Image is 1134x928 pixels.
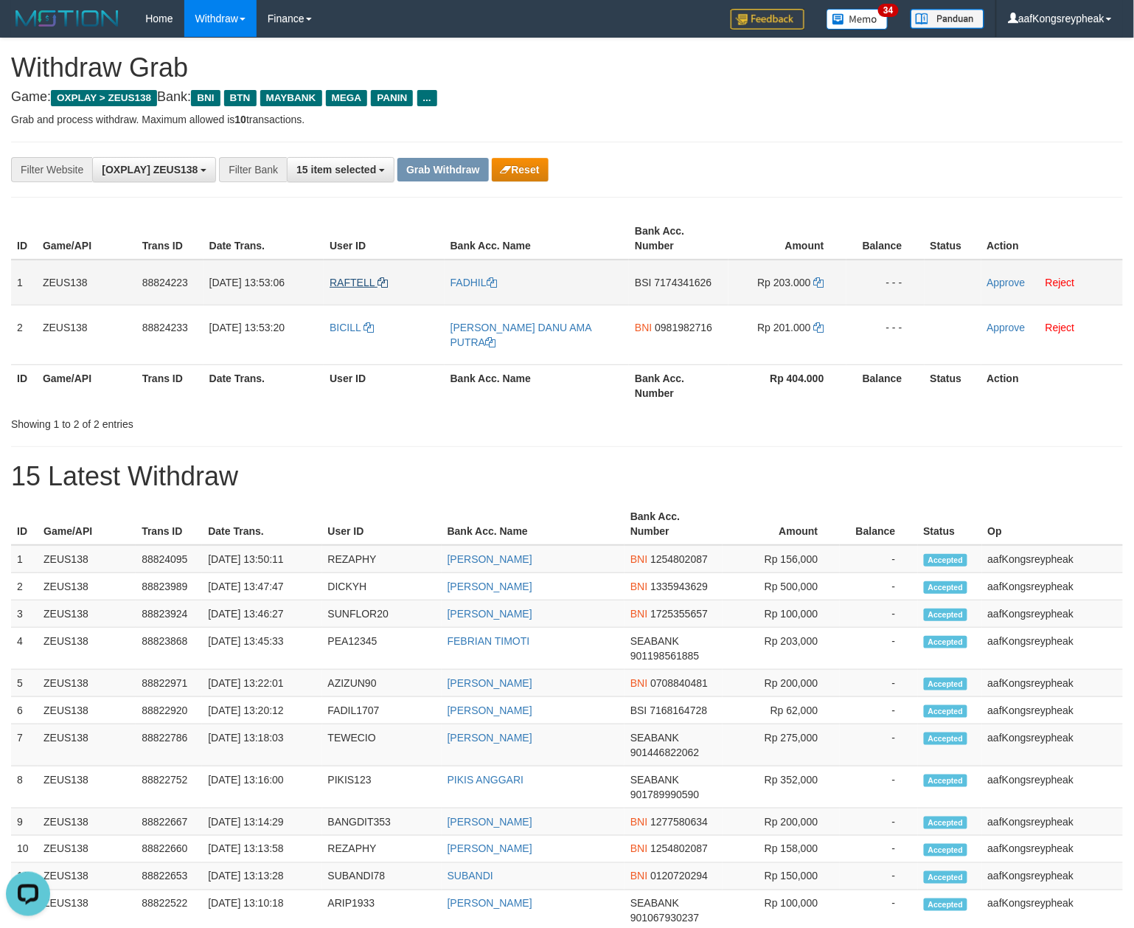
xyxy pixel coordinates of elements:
span: Accepted [924,775,968,787]
td: ZEUS138 [37,305,136,364]
td: 88822786 [136,724,202,766]
span: BNI [630,816,647,828]
td: ZEUS138 [38,573,136,600]
td: 2 [11,573,38,600]
td: REZAPHY [322,836,442,863]
td: Rp 100,000 [723,600,840,628]
span: Copy 1725355657 to clipboard [650,608,708,620]
a: SUBANDI [448,870,493,882]
td: [DATE] 13:13:28 [202,863,321,890]
td: ZEUS138 [38,766,136,808]
span: BSI [630,704,647,716]
span: Accepted [924,705,968,718]
span: SEABANK [630,635,679,647]
span: BNI [630,581,647,592]
a: RAFTELL [330,277,388,288]
th: Action [981,364,1124,406]
span: BICILL [330,322,361,333]
td: AZIZUN90 [322,670,442,697]
td: 88824095 [136,545,202,573]
td: aafKongsreypheak [982,766,1123,808]
button: 15 item selected [287,157,394,182]
span: Accepted [924,678,968,690]
th: Date Trans. [204,218,324,260]
th: Status [925,364,981,406]
th: Balance [846,218,925,260]
span: BNI [191,90,220,106]
img: Button%20Memo.svg [827,9,888,30]
span: SEABANK [630,732,679,744]
td: Rp 156,000 [723,545,840,573]
span: Copy 901198561885 to clipboard [630,650,699,662]
th: Trans ID [136,503,202,545]
th: ID [11,503,38,545]
td: [DATE] 13:20:12 [202,697,321,724]
div: Filter Bank [219,157,287,182]
span: Copy 7168164728 to clipboard [650,704,708,716]
span: BNI [630,870,647,882]
div: Showing 1 to 2 of 2 entries [11,411,462,432]
td: aafKongsreypheak [982,670,1123,697]
img: panduan.png [911,9,984,29]
td: 2 [11,305,37,364]
td: PIKIS123 [322,766,442,808]
button: Reset [492,158,549,181]
span: [OXPLAY] ZEUS138 [102,164,198,176]
th: Balance [846,364,925,406]
th: Op [982,503,1123,545]
td: Rp 158,000 [723,836,840,863]
th: Game/API [37,218,136,260]
td: - [840,836,917,863]
button: Open LiveChat chat widget [6,6,50,50]
td: Rp 150,000 [723,863,840,890]
td: 88822920 [136,697,202,724]
a: Approve [987,277,1026,288]
span: 88824233 [142,322,188,333]
span: 88824223 [142,277,188,288]
td: ZEUS138 [38,808,136,836]
td: ZEUS138 [38,600,136,628]
td: Rp 62,000 [723,697,840,724]
td: 88822653 [136,863,202,890]
td: [DATE] 13:22:01 [202,670,321,697]
a: Reject [1046,322,1075,333]
td: ZEUS138 [38,670,136,697]
h1: Withdraw Grab [11,53,1123,83]
td: 11 [11,863,38,890]
span: BNI [630,553,647,565]
td: aafKongsreypheak [982,808,1123,836]
span: Copy 901067930237 to clipboard [630,913,699,924]
td: - [840,545,917,573]
th: Status [925,218,981,260]
span: SEABANK [630,898,679,910]
a: [PERSON_NAME] [448,843,532,855]
td: 88822660 [136,836,202,863]
a: [PERSON_NAME] [448,732,532,744]
td: SUNFLOR20 [322,600,442,628]
td: ZEUS138 [38,628,136,670]
td: aafKongsreypheak [982,573,1123,600]
th: Action [981,218,1124,260]
th: ID [11,218,37,260]
td: - [840,670,917,697]
th: Date Trans. [202,503,321,545]
th: Bank Acc. Name [445,218,629,260]
td: aafKongsreypheak [982,724,1123,766]
h1: 15 Latest Withdraw [11,462,1123,491]
th: User ID [322,503,442,545]
td: aafKongsreypheak [982,628,1123,670]
td: 88823989 [136,573,202,600]
td: FADIL1707 [322,697,442,724]
span: [DATE] 13:53:20 [209,322,285,333]
th: Trans ID [136,364,204,406]
a: [PERSON_NAME] [448,816,532,828]
td: 88822971 [136,670,202,697]
span: Accepted [924,554,968,567]
td: [DATE] 13:13:58 [202,836,321,863]
td: - [840,724,917,766]
a: BICILL [330,322,374,333]
div: Filter Website [11,157,92,182]
span: 15 item selected [296,164,376,176]
a: Reject [1046,277,1075,288]
td: REZAPHY [322,545,442,573]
